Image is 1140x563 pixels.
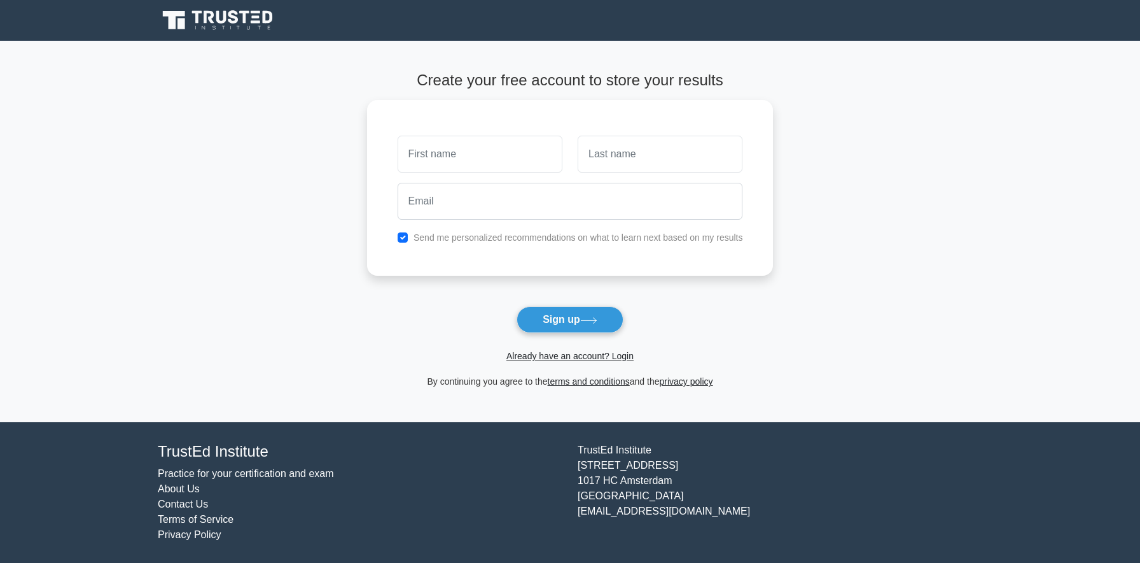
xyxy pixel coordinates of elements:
[548,376,630,387] a: terms and conditions
[359,374,781,389] div: By continuing you agree to the and the
[158,514,233,525] a: Terms of Service
[570,443,990,543] div: TrustEd Institute [STREET_ADDRESS] 1017 HC Amsterdam [GEOGRAPHIC_DATA] [EMAIL_ADDRESS][DOMAIN_NAME]
[158,468,334,479] a: Practice for your certification and exam
[506,351,634,361] a: Already have an account? Login
[414,232,743,243] label: Send me personalized recommendations on what to learn next based on my results
[398,136,562,173] input: First name
[158,483,200,494] a: About Us
[158,529,221,540] a: Privacy Policy
[517,306,623,333] button: Sign up
[367,71,774,90] h4: Create your free account to store your results
[660,376,713,387] a: privacy policy
[158,499,208,510] a: Contact Us
[578,136,742,173] input: Last name
[158,443,562,461] h4: TrustEd Institute
[398,183,743,220] input: Email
